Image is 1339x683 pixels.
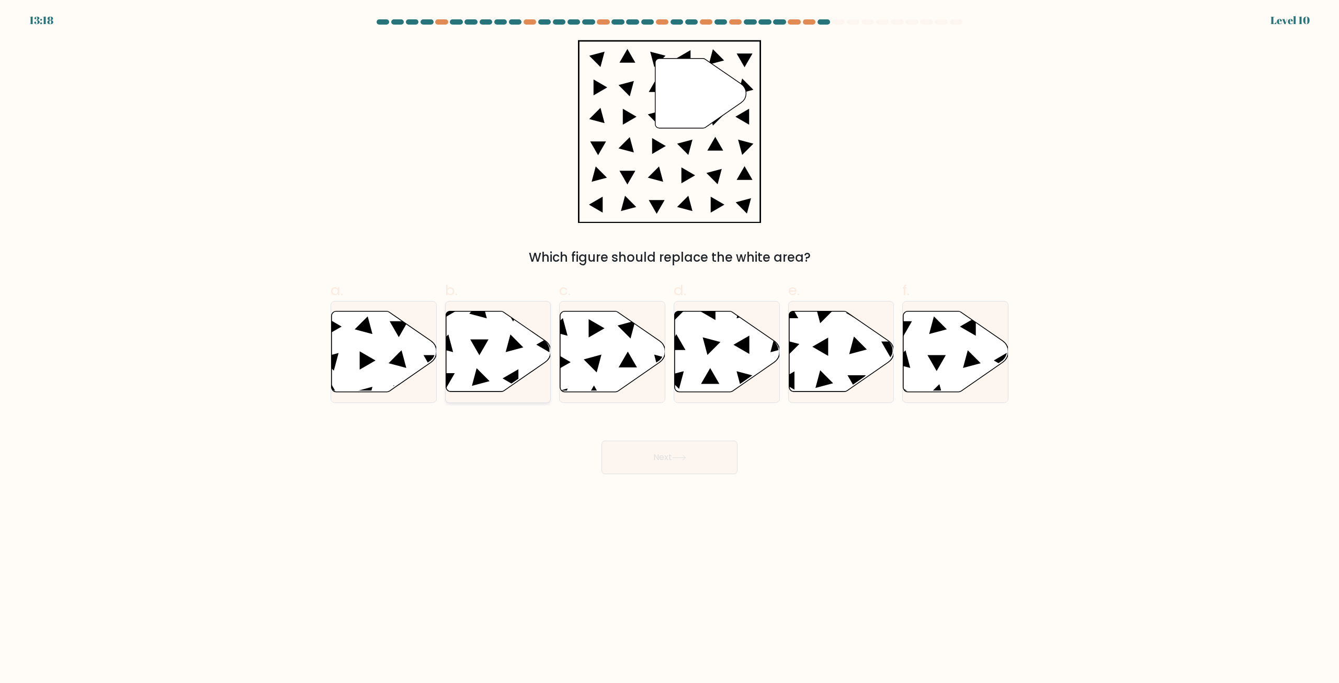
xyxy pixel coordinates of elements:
span: e. [788,280,800,300]
span: f. [902,280,910,300]
g: " [655,59,746,128]
div: Level 10 [1270,13,1310,28]
div: Which figure should replace the white area? [337,248,1002,267]
span: b. [445,280,458,300]
span: a. [331,280,343,300]
div: 13:18 [29,13,53,28]
span: c. [559,280,571,300]
button: Next [602,441,737,474]
span: d. [674,280,686,300]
